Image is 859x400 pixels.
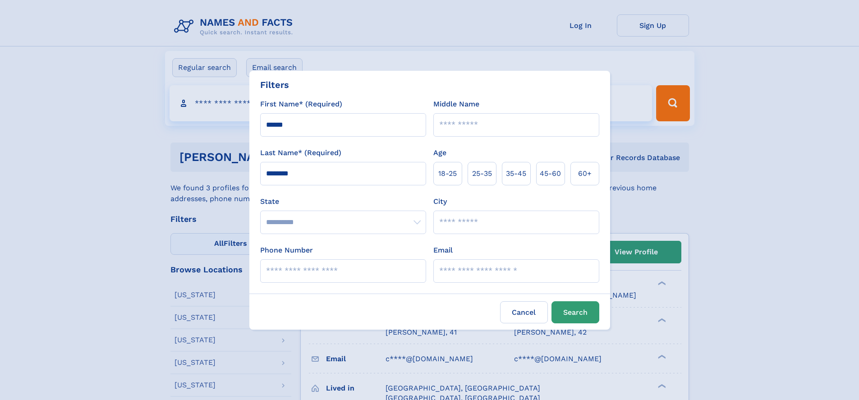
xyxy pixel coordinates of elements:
[540,168,561,179] span: 45‑60
[433,147,446,158] label: Age
[433,196,447,207] label: City
[260,147,341,158] label: Last Name* (Required)
[506,168,526,179] span: 35‑45
[260,196,426,207] label: State
[551,301,599,323] button: Search
[438,168,457,179] span: 18‑25
[260,99,342,110] label: First Name* (Required)
[578,168,592,179] span: 60+
[433,99,479,110] label: Middle Name
[500,301,548,323] label: Cancel
[472,168,492,179] span: 25‑35
[433,245,453,256] label: Email
[260,245,313,256] label: Phone Number
[260,78,289,92] div: Filters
